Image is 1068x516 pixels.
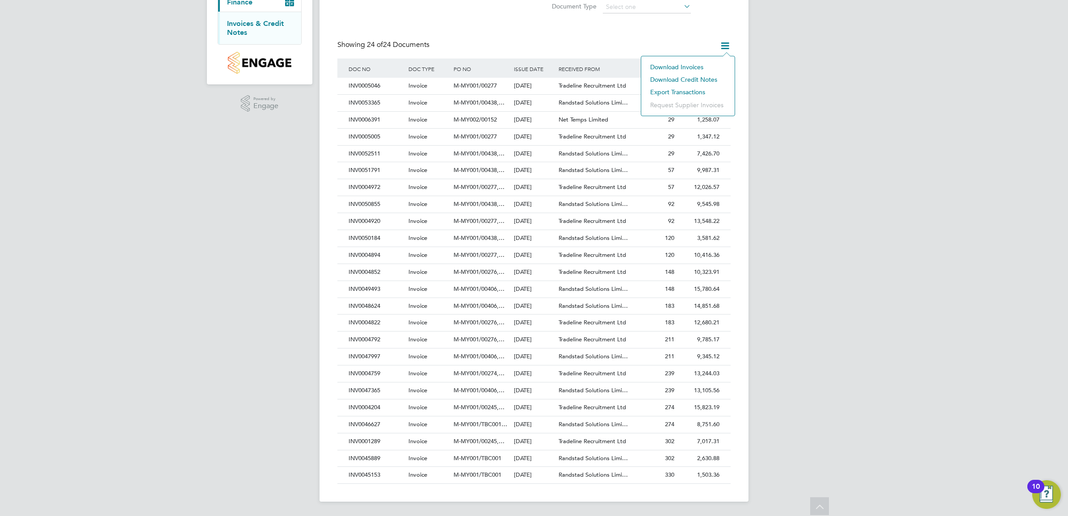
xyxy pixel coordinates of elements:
[408,183,427,191] span: Invoice
[512,365,557,382] div: [DATE]
[665,336,674,343] span: 211
[559,99,628,106] span: Randstad Solutions Limi…
[346,433,406,450] div: INV0001289
[408,133,427,140] span: Invoice
[454,302,505,310] span: M-MY001/00406,…
[559,150,628,157] span: Randstad Solutions Limi…
[665,319,674,326] span: 183
[451,59,511,79] div: PO NO
[665,369,674,377] span: 239
[454,352,505,360] span: M-MY001/00406,…
[559,133,626,140] span: Tradeline Recruitment Ltd
[408,251,427,259] span: Invoice
[512,281,557,298] div: [DATE]
[677,146,722,162] div: 7,426.70
[559,369,626,377] span: Tradeline Recruitment Ltd
[668,116,674,123] span: 29
[346,112,406,128] div: INV0006391
[408,420,427,428] span: Invoice
[677,382,722,399] div: 13,105.56
[408,116,427,123] span: Invoice
[512,162,557,179] div: [DATE]
[454,82,497,89] span: M-MY001/00277
[665,285,674,293] span: 148
[665,403,674,411] span: 274
[454,285,505,293] span: M-MY001/00406,…
[408,200,427,208] span: Invoice
[408,319,427,326] span: Invoice
[408,403,427,411] span: Invoice
[668,200,674,208] span: 92
[346,348,406,365] div: INV0047997
[677,264,722,281] div: 10,323.91
[408,285,427,293] span: Invoice
[408,454,427,462] span: Invoice
[346,162,406,179] div: INV0051791
[631,59,677,79] div: AGE (DAYS)
[346,179,406,196] div: INV0004972
[559,183,626,191] span: Tradeline Recruitment Ltd
[559,268,626,276] span: Tradeline Recruitment Ltd
[408,150,427,157] span: Invoice
[346,230,406,247] div: INV0050184
[408,99,427,106] span: Invoice
[677,247,722,264] div: 10,416.36
[677,230,722,247] div: 3,581.62
[367,40,429,49] span: 24 Documents
[454,99,505,106] span: M-MY001/00438,…
[408,166,427,174] span: Invoice
[512,247,557,264] div: [DATE]
[665,437,674,445] span: 302
[668,150,674,157] span: 29
[559,251,626,259] span: Tradeline Recruitment Ltd
[677,196,722,213] div: 9,545.98
[227,19,284,37] a: Invoices & Credit Notes
[665,420,674,428] span: 274
[559,234,628,242] span: Randstad Solutions Limi…
[253,102,278,110] span: Engage
[512,298,557,315] div: [DATE]
[346,129,406,145] div: INV0005005
[512,78,557,94] div: [DATE]
[512,129,557,145] div: [DATE]
[454,251,505,259] span: M-MY001/00277,…
[454,369,505,377] span: M-MY001/00274,…
[665,302,674,310] span: 183
[406,59,451,79] div: DOC TYPE
[346,416,406,433] div: INV0046627
[228,52,291,74] img: countryside-properties-logo-retina.png
[253,95,278,103] span: Powered by
[677,365,722,382] div: 13,244.03
[346,315,406,331] div: INV0004822
[559,420,628,428] span: Randstad Solutions Limi…
[346,59,406,79] div: DOC NO
[668,183,674,191] span: 57
[677,298,722,315] div: 14,851.68
[454,133,497,140] span: M-MY001/00277
[408,302,427,310] span: Invoice
[512,213,557,230] div: [DATE]
[559,200,628,208] span: Randstad Solutions Limi…
[512,467,557,483] div: [DATE]
[346,365,406,382] div: INV0004759
[512,95,557,111] div: [DATE]
[646,99,730,111] li: Request supplier invoices
[559,166,628,174] span: Randstad Solutions Limi…
[677,315,722,331] div: 12,680.21
[559,336,626,343] span: Tradeline Recruitment Ltd
[454,454,501,462] span: M-MY001/TBC001
[408,386,427,394] span: Invoice
[512,450,557,467] div: [DATE]
[545,2,597,10] label: Document Type
[454,234,505,242] span: M-MY001/00438,…
[665,352,674,360] span: 211
[346,298,406,315] div: INV0048624
[512,382,557,399] div: [DATE]
[603,1,691,13] input: Select one
[559,302,628,310] span: Randstad Solutions Limi…
[454,403,505,411] span: M-MY001/00245,…
[668,133,674,140] span: 29
[665,454,674,462] span: 302
[346,78,406,94] div: INV0005046
[346,399,406,416] div: INV0004204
